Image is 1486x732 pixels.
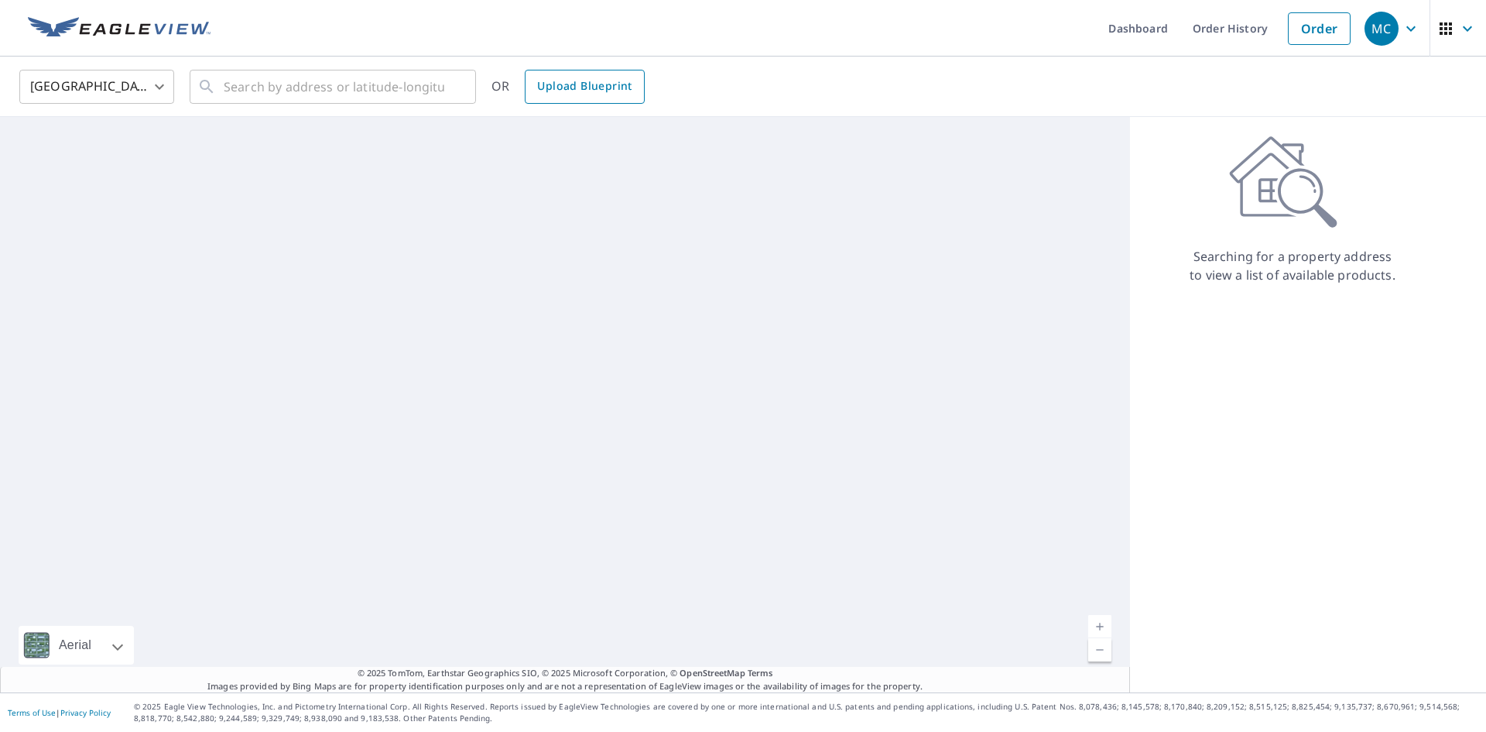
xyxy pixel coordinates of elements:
a: Terms of Use [8,707,56,718]
span: Upload Blueprint [537,77,632,96]
a: Upload Blueprint [525,70,644,104]
a: Current Level 5, Zoom In [1088,615,1111,638]
div: OR [491,70,645,104]
p: | [8,708,111,717]
img: EV Logo [28,17,211,40]
input: Search by address or latitude-longitude [224,65,444,108]
span: © 2025 TomTom, Earthstar Geographics SIO, © 2025 Microsoft Corporation, © [358,667,773,680]
a: Privacy Policy [60,707,111,718]
p: Searching for a property address to view a list of available products. [1189,247,1396,284]
div: Aerial [54,626,96,665]
a: Terms [748,667,773,679]
p: © 2025 Eagle View Technologies, Inc. and Pictometry International Corp. All Rights Reserved. Repo... [134,701,1478,724]
a: Order [1288,12,1351,45]
div: Aerial [19,626,134,665]
div: MC [1364,12,1399,46]
a: OpenStreetMap [680,667,745,679]
a: Current Level 5, Zoom Out [1088,638,1111,662]
div: [GEOGRAPHIC_DATA] [19,65,174,108]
